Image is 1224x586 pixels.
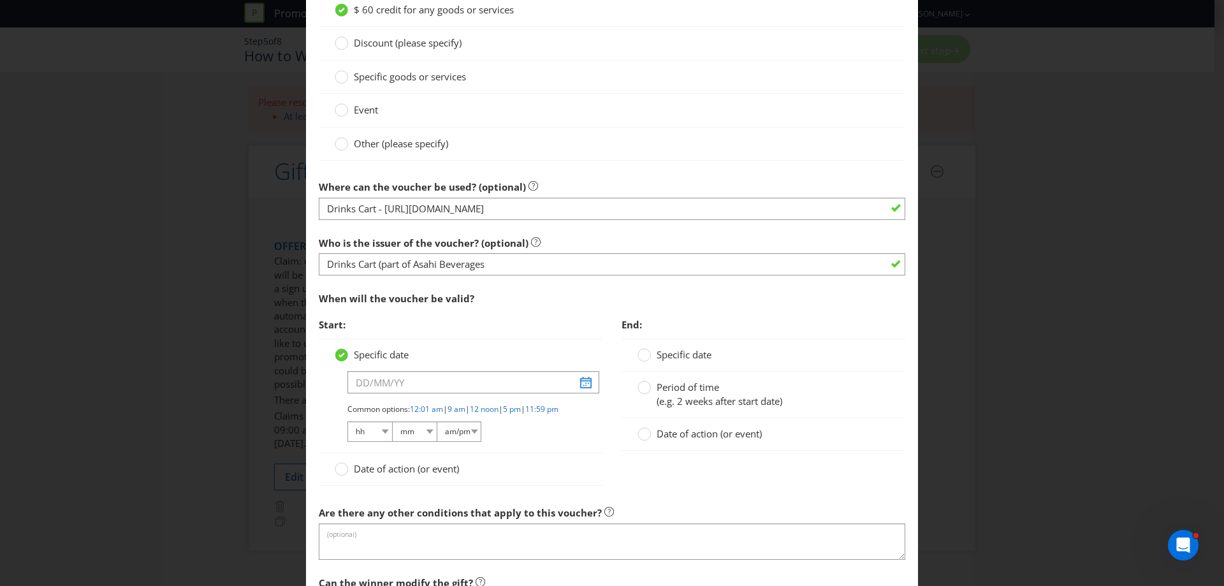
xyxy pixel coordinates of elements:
span: Start: [319,318,346,331]
iframe: Intercom live chat [1168,530,1198,560]
span: Discount (please specify) [354,36,462,49]
a: 5 pm [503,404,521,414]
input: DD/MM/YY [347,371,599,393]
span: | [443,404,448,414]
span: Are there any other conditions that apply to this voucher? [319,506,602,519]
span: (e.g. 2 weeks after start date) [657,395,782,407]
a: 11:59 pm [525,404,558,414]
span: Specific date [354,348,409,361]
span: Common options: [347,404,410,414]
span: Date of action (or event) [657,427,762,440]
span: Date of action (or event) [354,462,459,475]
a: 9 am [448,404,465,414]
span: Period of time [657,381,719,393]
span: Who is the issuer of the voucher? (optional) [319,237,528,249]
span: Where can the voucher be used? (optional) [319,180,526,193]
span: | [521,404,525,414]
span: Specific date [657,348,711,361]
span: | [499,404,503,414]
a: 12 noon [470,404,499,414]
span: Other (please specify) [354,137,448,150]
span: $ 60 credit for any goods or services [354,3,514,16]
span: When will the voucher be valid? [319,292,474,305]
span: End: [622,318,642,331]
a: 12:01 am [410,404,443,414]
span: | [465,404,470,414]
span: Event [354,103,378,116]
span: Specific goods or services [354,70,466,83]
